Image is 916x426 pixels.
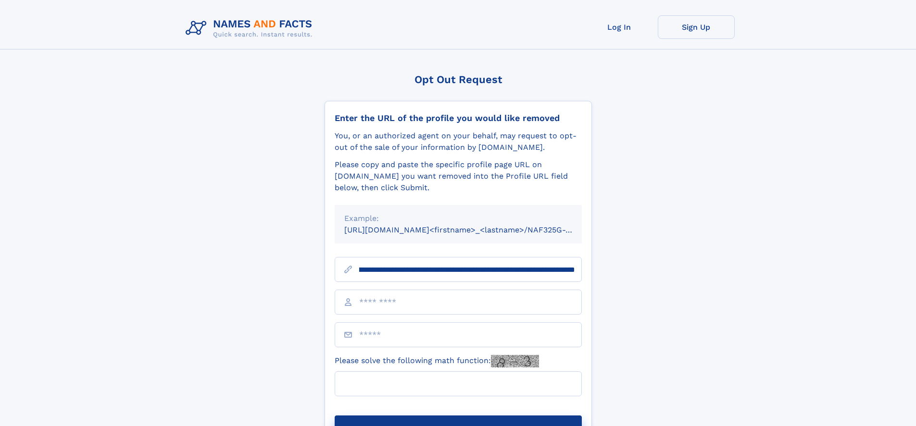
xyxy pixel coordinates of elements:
[658,15,735,39] a: Sign Up
[344,213,572,224] div: Example:
[335,113,582,123] div: Enter the URL of the profile you would like removed
[581,15,658,39] a: Log In
[335,355,539,367] label: Please solve the following math function:
[335,130,582,153] div: You, or an authorized agent on your behalf, may request to opt-out of the sale of your informatio...
[182,15,320,41] img: Logo Names and Facts
[344,225,600,234] small: [URL][DOMAIN_NAME]<firstname>_<lastname>/NAF325G-xxxxxxxx
[325,73,592,85] div: Opt Out Request
[335,159,582,194] div: Please copy and paste the specific profile page URL on [DOMAIN_NAME] you want removed into the Pr...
